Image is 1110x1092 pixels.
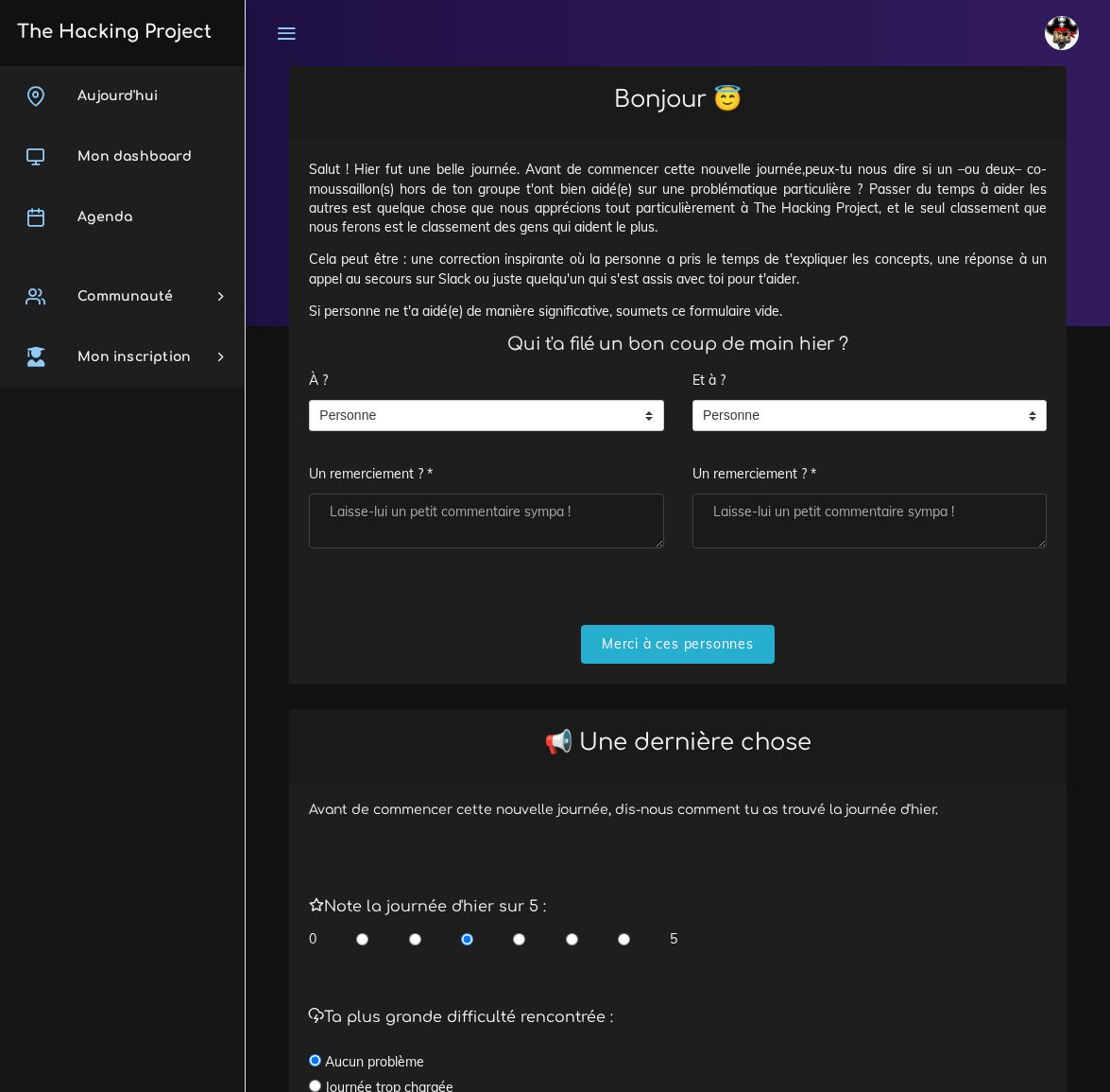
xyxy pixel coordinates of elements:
img: avatar [1045,16,1079,50]
label: Aucun problème [325,1052,424,1071]
p: Cela peut être : une correction inspirante où la personne a pris le temps de t'expliquer les conc... [309,250,1047,288]
span: Personne [693,401,1018,431]
span: Personne [310,401,635,431]
h4: Qui t'a filé un bon coup de main hier ? [309,334,1047,355]
h3: The Hacking Project [11,22,212,43]
span: Agenda [77,210,132,224]
label: Un remerciement ? * [692,455,816,494]
span: Aujourd'hui [77,89,158,103]
span: Mon inscription [77,350,191,364]
h2: 📢 Une dernière chose [309,729,1047,756]
h5: Ta plus grande difficulté rencontrée : [309,1009,1047,1027]
h6: Avant de commencer cette nouvelle journée, dis-nous comment tu as trouvé la journée d'hier. [309,803,1047,819]
a: avatar [1036,6,1093,61]
label: Un remerciement ? * [309,455,433,494]
label: Et à ? [692,361,726,400]
h2: Bonjour 😇 [309,86,1047,113]
p: Si personne ne t'a aidé(e) de manière significative, soumets ce formulaire vide. [309,302,1047,321]
span: Mon dashboard [77,149,192,164]
div: 0 5 [309,929,678,948]
h5: Note la journée d'hier sur 5 : [309,898,1047,916]
label: À ? [309,361,328,400]
p: Salut ! Hier fut une belle journée. Avant de commencer cette nouvelle journée,peux-tu nous dire s... [309,160,1047,236]
span: Communauté [77,289,173,303]
input: Merci à ces personnes [581,625,775,664]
